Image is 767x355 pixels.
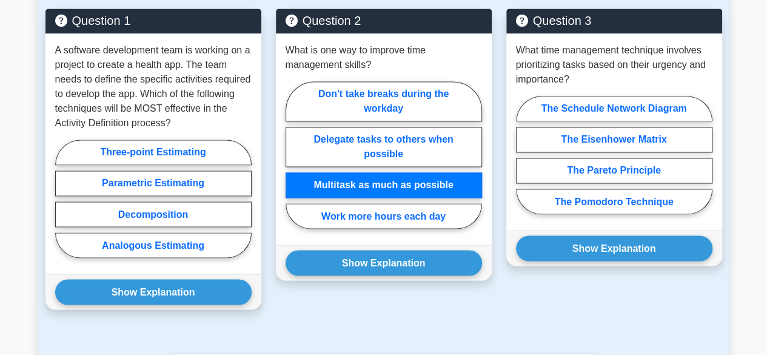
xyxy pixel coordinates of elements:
[55,171,252,196] label: Parametric Estimating
[516,13,712,28] h5: Question 3
[55,43,252,130] p: A software development team is working on a project to create a health app. The team needs to def...
[516,43,712,87] p: What time management technique involves prioritizing tasks based on their urgency and importance?
[516,127,712,152] label: The Eisenhower Matrix
[286,172,482,198] label: Multitask as much as possible
[516,189,712,214] label: The Pomodoro Technique
[55,13,252,28] h5: Question 1
[516,235,712,261] button: Show Explanation
[286,43,482,72] p: What is one way to improve time management skills?
[55,279,252,305] button: Show Explanation
[55,232,252,258] label: Analogous Estimating
[516,96,712,121] label: The Schedule Network Diagram
[286,13,482,28] h5: Question 2
[286,203,482,229] label: Work more hours each day
[55,201,252,227] label: Decomposition
[55,140,252,165] label: Three-point Estimating
[516,158,712,183] label: The Pareto Principle
[286,81,482,121] label: Don't take breaks during the workday
[286,250,482,276] button: Show Explanation
[286,127,482,167] label: Delegate tasks to others when possible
